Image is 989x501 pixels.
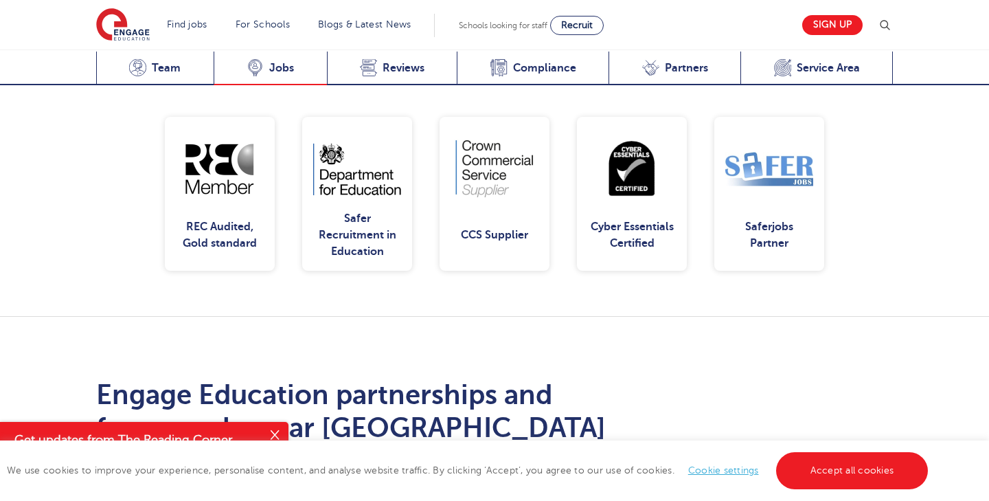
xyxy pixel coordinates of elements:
[383,61,424,75] span: Reviews
[261,422,288,449] button: Close
[96,52,214,85] a: Team
[313,210,401,260] div: Safer Recruitment in Education
[176,139,264,199] img: REC
[776,452,929,489] a: Accept all cookies
[318,19,411,30] a: Blogs & Latest News
[740,52,893,85] a: Service Area
[665,61,708,75] span: Partners
[236,19,290,30] a: For Schools
[96,379,628,445] h2: Engage Education partnerships and frameworks near [GEOGRAPHIC_DATA]
[451,139,538,199] img: CCS
[459,21,547,30] span: Schools looking for staff
[313,139,401,199] img: DOE
[725,210,813,260] div: Saferjobs Partner
[14,432,260,449] h4: Get updates from The Reading Corner
[7,465,931,476] span: We use cookies to improve your experience, personalise content, and analyse website traffic. By c...
[96,8,150,43] img: Engage Education
[688,465,759,476] a: Cookie settings
[561,20,593,30] span: Recruit
[550,16,604,35] a: Recruit
[152,61,181,75] span: Team
[588,139,676,199] img: Cyber Essentials
[167,19,207,30] a: Find jobs
[176,210,264,260] div: REC Audited, Gold standard
[269,61,294,75] span: Jobs
[327,52,457,85] a: Reviews
[214,52,327,85] a: Jobs
[725,139,813,199] img: Safer
[609,52,740,85] a: Partners
[451,210,538,260] div: CCS Supplier
[797,61,860,75] span: Service Area
[513,61,576,75] span: Compliance
[457,52,609,85] a: Compliance
[802,15,863,35] a: Sign up
[588,210,676,260] div: Cyber Essentials Certified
